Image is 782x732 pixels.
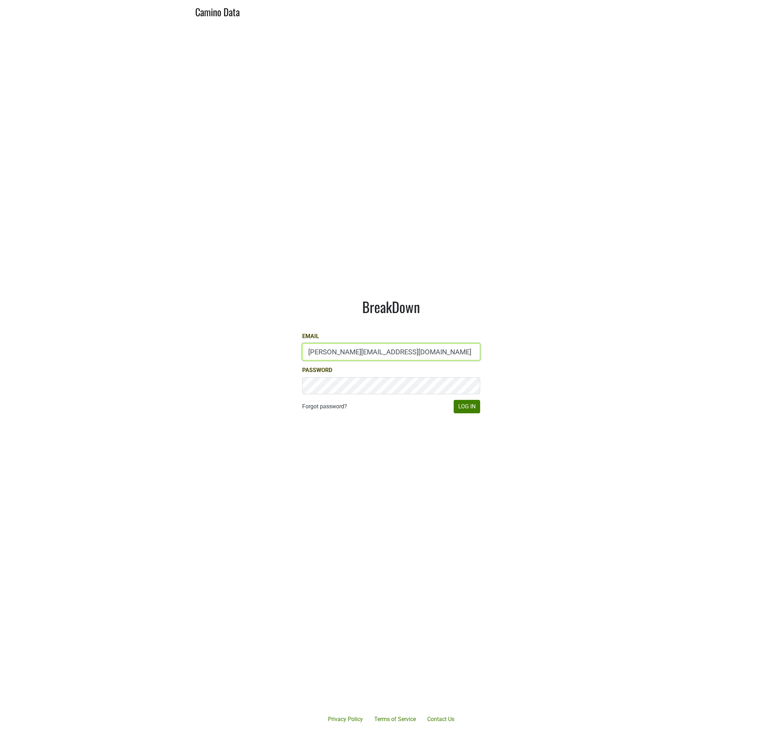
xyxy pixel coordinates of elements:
[302,332,319,341] label: Email
[454,400,480,413] button: Log In
[322,712,369,726] a: Privacy Policy
[302,298,480,315] h1: BreakDown
[195,3,240,19] a: Camino Data
[422,712,460,726] a: Contact Us
[302,366,332,374] label: Password
[369,712,422,726] a: Terms of Service
[302,402,347,411] a: Forgot password?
